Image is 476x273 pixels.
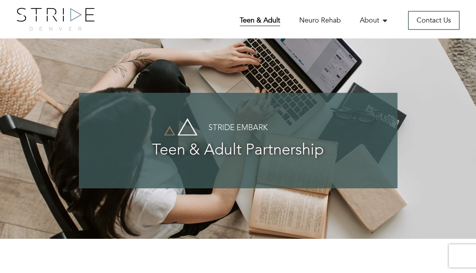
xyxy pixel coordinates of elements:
a: Teen & Adult [240,16,280,26]
a: About [360,16,389,25]
h4: Stride Embark [94,124,382,132]
a: Neuro Rehab [299,16,341,25]
a: Contact Us [408,11,460,30]
img: logo.png [17,8,94,31]
h3: Teen & Adult Partnership [94,142,382,159]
